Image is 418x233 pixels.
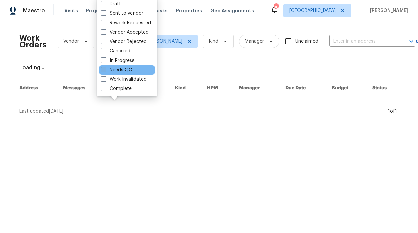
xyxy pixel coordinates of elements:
[154,8,168,13] span: Tasks
[101,20,151,26] label: Rework Requested
[295,38,318,45] span: Unclaimed
[407,37,416,46] button: Open
[86,7,107,14] span: Projects
[209,38,218,45] span: Kind
[14,79,58,97] th: Address
[201,79,234,97] th: HPM
[19,35,47,48] h2: Work Orders
[101,85,132,92] label: Complete
[101,48,130,54] label: Canceled
[101,57,135,64] label: In Progress
[147,38,182,45] span: [PERSON_NAME]
[58,79,107,97] th: Messages
[19,64,399,71] div: Loading...
[64,7,78,14] span: Visits
[326,79,367,97] th: Budget
[329,36,396,47] input: Enter in an address
[367,79,404,97] th: Status
[101,76,147,83] label: Work Invalidated
[245,38,264,45] span: Manager
[101,67,132,73] label: Needs QC
[19,108,386,115] div: Last updated
[274,4,278,11] div: 38
[101,10,143,17] label: Sent to vendor
[101,29,149,36] label: Vendor Accepted
[176,7,202,14] span: Properties
[23,7,45,14] span: Maestro
[63,38,79,45] span: Vendor
[367,7,408,14] span: [PERSON_NAME]
[210,7,254,14] span: Geo Assignments
[101,38,147,45] label: Vendor Rejected
[101,1,121,7] label: Draft
[49,109,63,114] span: [DATE]
[169,79,201,97] th: Kind
[280,79,326,97] th: Due Date
[388,108,397,115] div: 1 of 1
[289,7,336,14] span: [GEOGRAPHIC_DATA]
[234,79,280,97] th: Manager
